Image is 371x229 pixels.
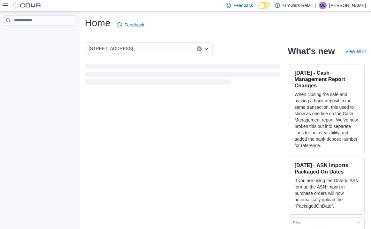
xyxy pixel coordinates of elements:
p: | [315,2,316,9]
p: [PERSON_NAME] [329,2,366,9]
p: Growers Retail [283,2,313,9]
input: Dark Mode [258,2,272,9]
h1: Home [85,17,110,29]
h2: What's new [288,46,335,56]
span: Feedback [233,2,253,9]
span: OC [320,2,326,9]
nav: Complex example [4,27,75,42]
button: Clear input [197,46,202,51]
a: View allExternal link [345,49,366,54]
span: Loading [85,65,280,86]
img: Cova [13,2,42,9]
p: If you are using the Ontario ASN format, the ASN Import in purchase orders will now automatically... [294,177,359,209]
h3: [DATE] - Cash Management Report Changes [294,70,359,89]
a: Feedback [114,18,147,31]
span: Feedback [125,22,144,28]
span: [STREET_ADDRESS] [89,45,133,52]
button: Open list of options [204,46,209,51]
svg: External link [362,50,366,54]
p: When closing the safe and making a bank deposit in the same transaction, this used to show as one... [294,91,359,149]
div: Olivia Carman [319,2,327,9]
h3: [DATE] - ASN Imports Packaged On Dates [294,162,359,175]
